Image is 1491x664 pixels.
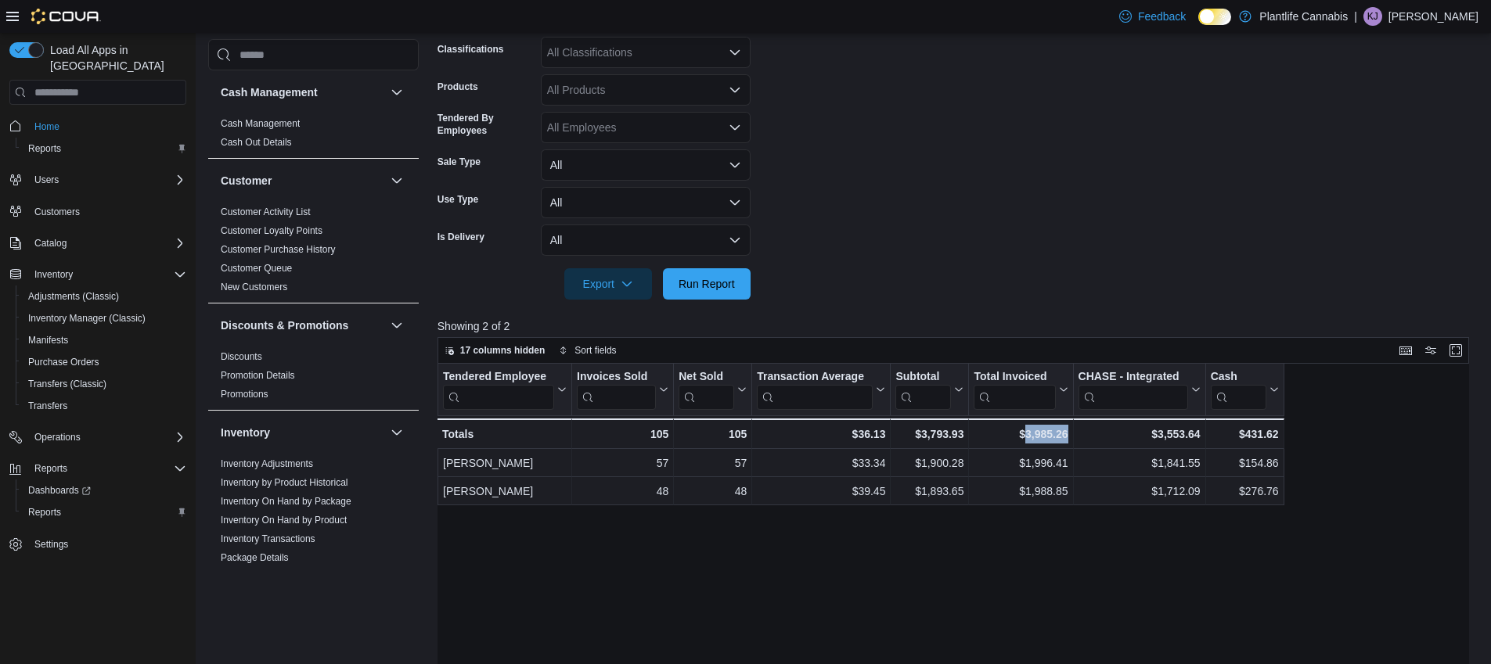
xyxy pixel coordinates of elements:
a: Discounts [221,351,262,362]
span: Home [28,116,186,135]
button: Tendered Employee [443,370,567,410]
span: Catalog [28,234,186,253]
div: Transaction Average [757,370,873,410]
div: $3,985.26 [974,425,1068,443]
div: Cash Management [208,114,419,158]
div: $1,893.65 [895,483,963,501]
span: Dashboards [28,484,91,497]
div: $276.76 [1210,483,1278,501]
span: Customers [34,206,80,218]
p: Showing 2 of 2 [438,318,1480,334]
button: Net Sold [679,370,747,410]
button: Reports [28,459,74,478]
span: Manifests [28,334,68,346]
h3: Customer [221,173,272,188]
a: Promotions [221,389,268,400]
div: $3,793.93 [895,425,963,443]
a: Promotion Details [221,370,295,381]
div: $431.62 [1210,425,1278,443]
div: Customer [208,203,419,303]
span: Inventory [34,268,73,281]
button: Adjustments (Classic) [16,285,193,307]
button: Keyboard shortcuts [1396,341,1415,360]
a: Inventory Manager (Classic) [22,309,152,328]
a: Purchase Orders [22,353,106,371]
button: Cash Management [387,83,406,102]
span: Customer Purchase History [221,243,336,256]
span: Customer Queue [221,262,292,275]
div: Total Invoiced [974,370,1055,410]
button: Sort fields [553,341,622,360]
button: Discounts & Promotions [387,316,406,335]
a: Reports [22,503,67,522]
div: Totals [442,425,567,443]
button: Subtotal [895,370,963,410]
button: Settings [3,533,193,555]
button: Enter fullscreen [1446,341,1465,360]
p: Plantlife Cannabis [1259,7,1348,26]
label: Is Delivery [438,231,484,243]
span: Catalog [34,237,67,249]
div: Subtotal [895,370,951,410]
div: 48 [679,483,747,501]
button: Export [564,268,652,300]
div: Transaction Average [757,370,873,385]
span: Inventory [28,265,186,284]
span: Users [34,174,59,186]
span: Inventory Manager (Classic) [22,309,186,328]
a: Cash Out Details [221,137,292,148]
span: Reports [28,506,61,519]
button: All [541,224,751,256]
button: Customers [3,200,193,223]
span: Adjustments (Classic) [28,290,119,303]
button: Inventory [3,264,193,285]
button: Transfers [16,395,193,417]
span: Inventory Transactions [221,533,315,545]
div: Subtotal [895,370,951,385]
span: Settings [28,534,186,554]
div: 57 [577,454,668,473]
span: Purchase Orders [22,353,186,371]
button: All [541,149,751,181]
span: Promotion Details [221,369,295,382]
span: Transfers [28,400,67,412]
button: Reports [3,458,193,479]
nav: Complex example [9,108,186,596]
button: Catalog [28,234,73,253]
span: Sort fields [574,344,616,357]
div: Tendered Employee [443,370,554,385]
span: Manifests [22,331,186,350]
button: Manifests [16,329,193,351]
a: Home [28,117,66,136]
button: Inventory Manager (Classic) [16,307,193,329]
button: Operations [28,428,87,447]
span: Feedback [1138,9,1186,24]
span: Discounts [221,350,262,363]
a: Customer Loyalty Points [221,225,322,236]
div: 105 [577,425,668,443]
span: Promotions [221,388,268,400]
span: Settings [34,538,68,551]
button: Users [3,169,193,191]
a: Customers [28,203,86,221]
button: Users [28,170,65,189]
button: All [541,187,751,218]
button: CHASE - Integrated [1078,370,1200,410]
button: Customer [221,173,384,188]
a: Inventory On Hand by Package [221,496,351,507]
button: Operations [3,426,193,448]
a: Inventory Adjustments [221,458,313,469]
div: Cash [1210,370,1266,385]
span: Home [34,120,59,133]
button: Total Invoiced [974,370,1068,410]
span: Inventory Manager (Classic) [28,312,146,325]
a: Customer Activity List [221,206,311,217]
div: 57 [679,454,747,473]
span: Dark Mode [1198,25,1199,26]
span: Operations [28,428,186,447]
button: Open list of options [729,84,741,96]
button: Discounts & Promotions [221,318,384,333]
a: Reports [22,139,67,158]
div: Invoices Sold [577,370,656,385]
a: Dashboards [16,479,193,501]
